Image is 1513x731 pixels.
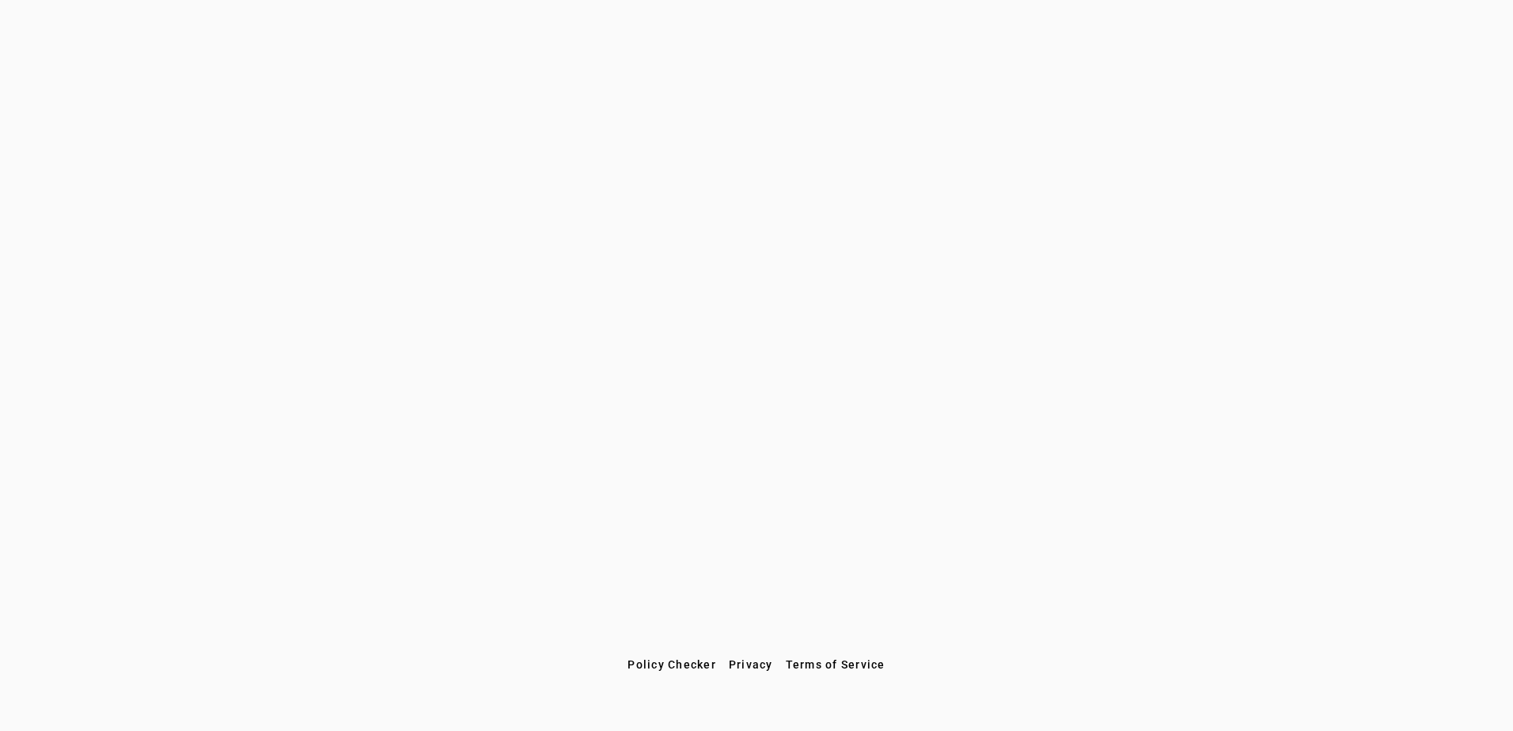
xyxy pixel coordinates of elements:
[786,658,885,671] span: Terms of Service
[628,658,716,671] span: Policy Checker
[729,658,773,671] span: Privacy
[722,650,779,679] button: Privacy
[779,650,892,679] button: Terms of Service
[621,650,722,679] button: Policy Checker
